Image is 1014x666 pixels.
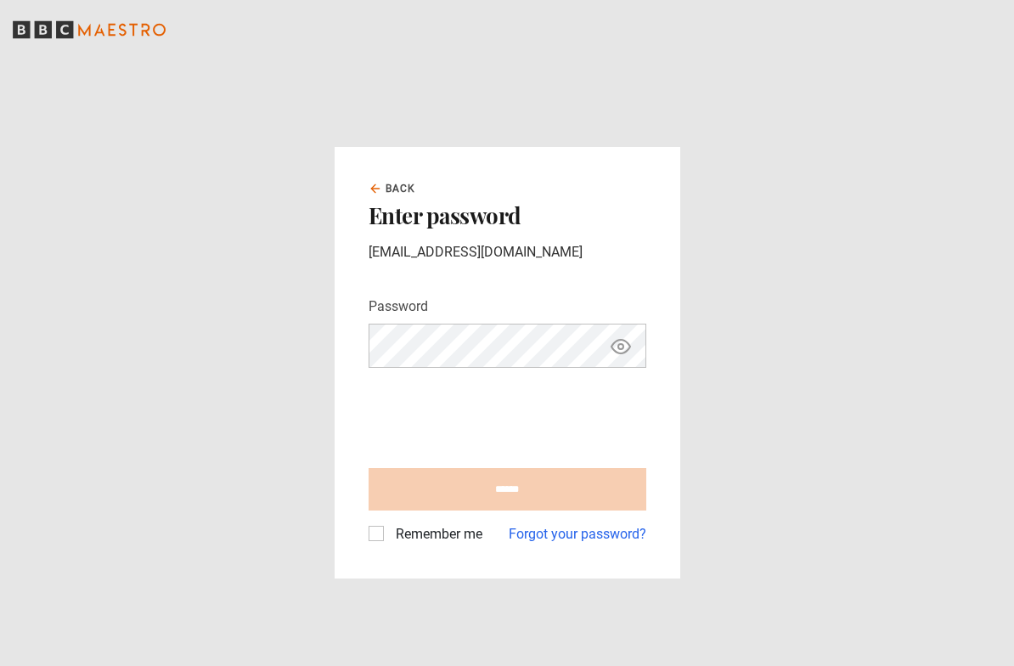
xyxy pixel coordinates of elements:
[369,296,428,317] label: Password
[606,331,635,361] button: Show password
[13,17,166,42] svg: BBC Maestro
[389,524,482,545] label: Remember me
[369,242,646,262] p: [EMAIL_ADDRESS][DOMAIN_NAME]
[386,181,416,196] span: Back
[509,524,646,545] a: Forgot your password?
[369,381,627,448] iframe: reCAPTCHA
[369,181,416,196] a: Back
[369,203,646,229] h2: Enter password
